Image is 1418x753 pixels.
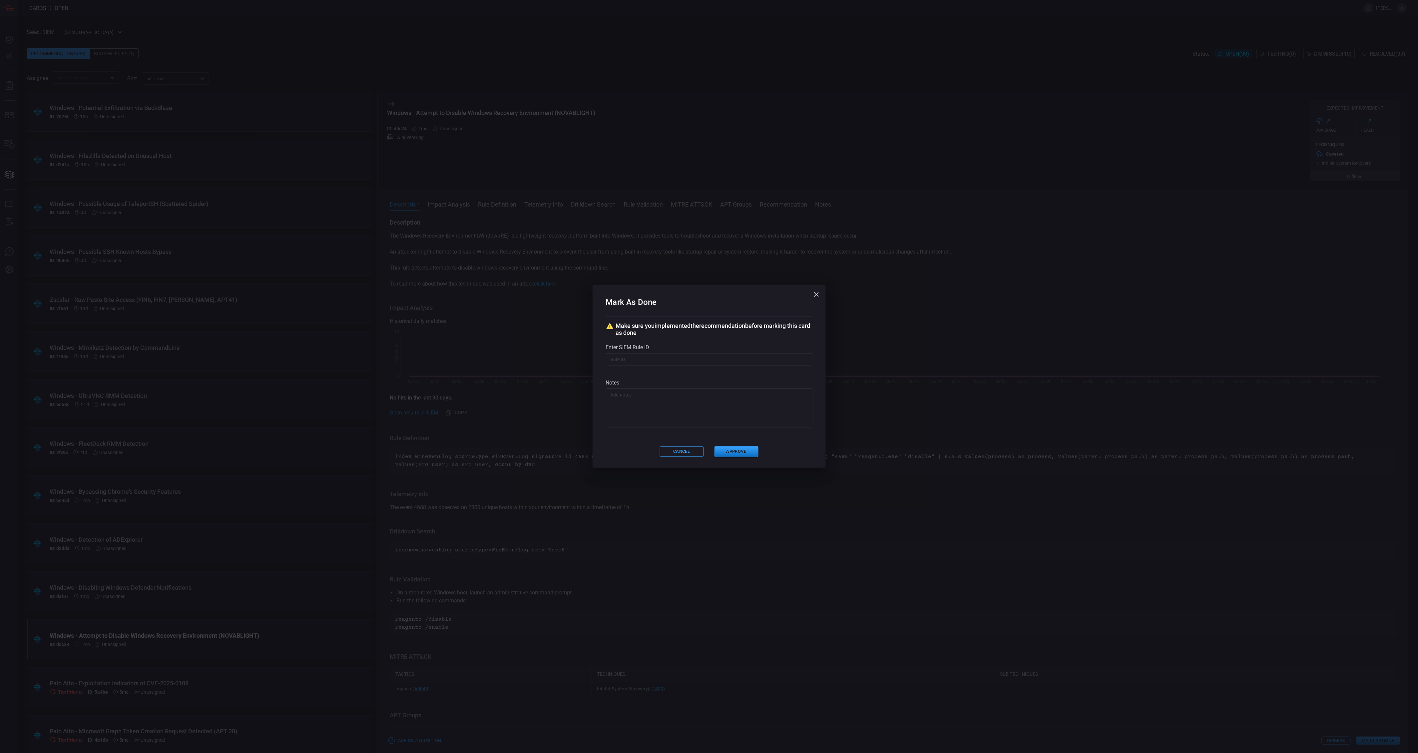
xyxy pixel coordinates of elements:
button: Approve [714,446,758,457]
button: Cancel [660,446,704,457]
div: Make sure you implemented the recommendation before marking this card as done [606,322,812,336]
div: Enter SIEM rule ID [606,344,812,351]
div: Notes [606,379,812,386]
h2: Mark As Done [606,296,812,317]
input: Rule ID [606,353,812,366]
